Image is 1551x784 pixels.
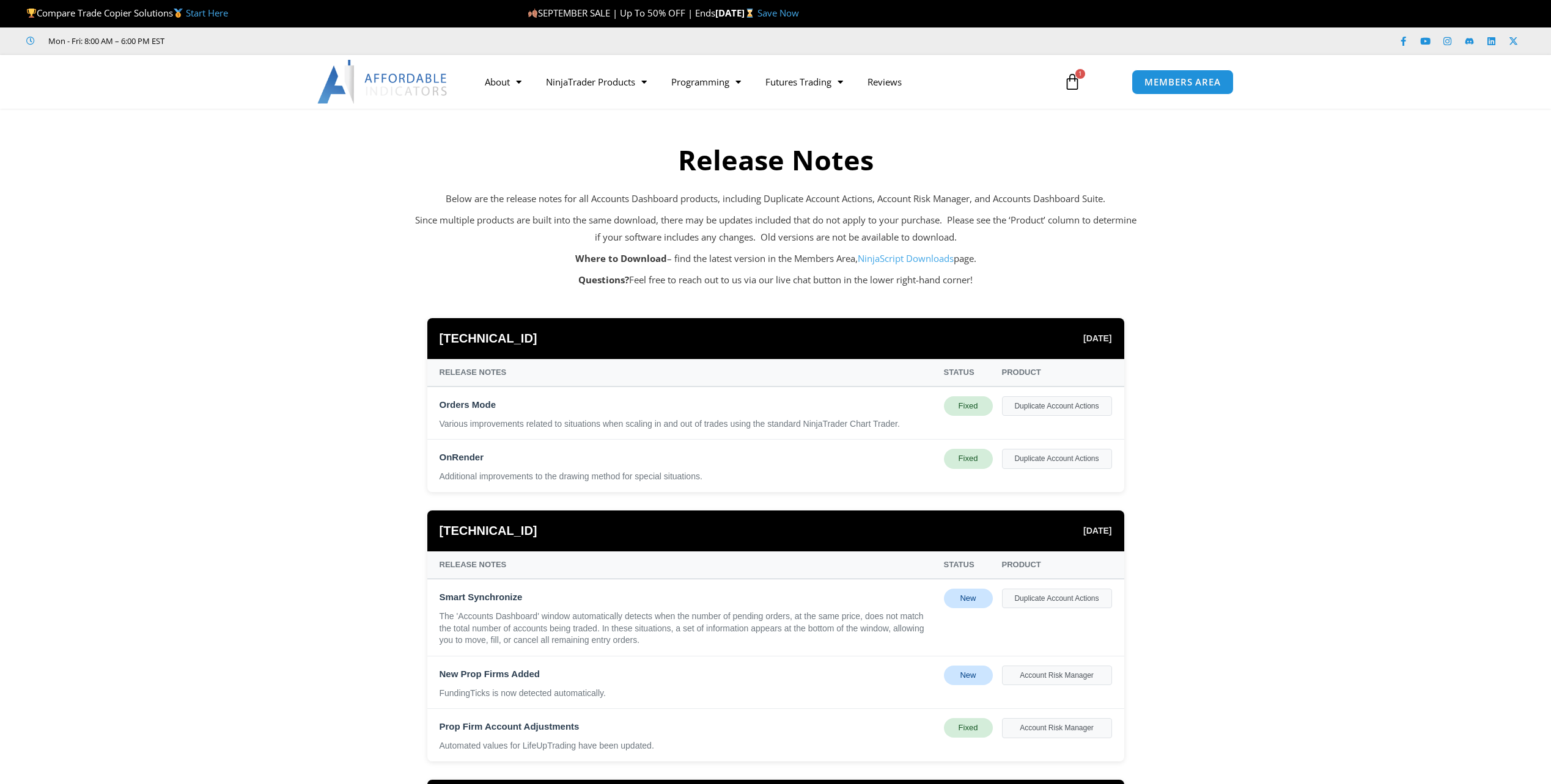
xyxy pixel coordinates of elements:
div: Duplicate Account Actions [1002,449,1112,468]
iframe: Customer reviews powered by Trustpilot [182,35,365,47]
div: Automated values for LifeUpTrading have been updated. [440,740,935,752]
a: 1 [1045,64,1099,100]
div: Status [944,557,993,572]
div: Fixed [944,396,993,416]
img: 🍂 [528,9,537,18]
span: SEPTEMBER SALE | Up To 50% OFF | Ends [528,7,715,19]
div: Fixed [944,718,993,738]
span: [DATE] [1083,523,1111,539]
img: ⌛ [745,9,754,18]
p: Below are the release notes for all Accounts Dashboard products, including Duplicate Account Acti... [415,191,1137,208]
span: 1 [1075,69,1085,79]
div: Various improvements related to situations when scaling in and out of trades using the standard N... [440,418,935,430]
span: Compare Trade Copier Solutions [26,7,228,19]
p: Since multiple products are built into the same download, there may be updates included that do n... [415,212,1137,246]
div: New [944,589,993,608]
strong: Questions? [578,274,629,286]
div: Product [1002,365,1112,380]
div: Product [1002,557,1112,572]
span: [DATE] [1083,330,1111,346]
div: Fixed [944,449,993,468]
div: Prop Firm Account Adjustments [440,718,935,735]
span: MEMBERS AREA [1144,78,1221,87]
img: 🥇 [174,9,183,18]
div: Account Risk Manager [1002,718,1112,738]
img: LogoAI | Affordable Indicators – NinjaTrader [317,60,449,104]
div: Release Notes [440,557,935,572]
div: Duplicate Account Actions [1002,396,1112,416]
span: [TECHNICAL_ID] [440,520,537,542]
a: Programming [659,68,753,96]
div: FundingTicks is now detected automatically. [440,688,935,700]
div: Account Risk Manager [1002,666,1112,685]
a: Reviews [855,68,914,96]
a: Save Now [757,7,799,19]
div: OnRender [440,449,935,466]
strong: Where to Download [575,252,667,264]
span: [TECHNICAL_ID] [440,327,537,350]
a: NinjaScript Downloads [858,252,954,264]
h2: Release Notes [415,142,1137,178]
div: New [944,666,993,685]
img: 🏆 [27,9,36,18]
div: Status [944,365,993,380]
p: Feel free to reach out to us via our live chat button in the lower right-hand corner! [415,272,1137,289]
div: Additional improvements to the drawing method for special situations. [440,471,935,483]
a: About [473,68,534,96]
a: Futures Trading [753,68,855,96]
div: The 'Accounts Dashboard' window automatically detects when the number of pending orders, at the s... [440,611,935,647]
div: Orders Mode [440,396,935,413]
div: New Prop Firms Added [440,666,935,683]
a: MEMBERS AREA [1132,70,1234,95]
nav: Menu [473,68,1050,96]
div: Duplicate Account Actions [1002,589,1112,608]
a: Start Here [186,7,228,19]
div: Smart Synchronize [440,589,935,606]
div: Release Notes [440,365,935,380]
span: Mon - Fri: 8:00 AM – 6:00 PM EST [45,34,164,48]
a: NinjaTrader Products [534,68,659,96]
p: – find the latest version in the Members Area, page. [415,250,1137,267]
strong: [DATE] [715,7,757,19]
